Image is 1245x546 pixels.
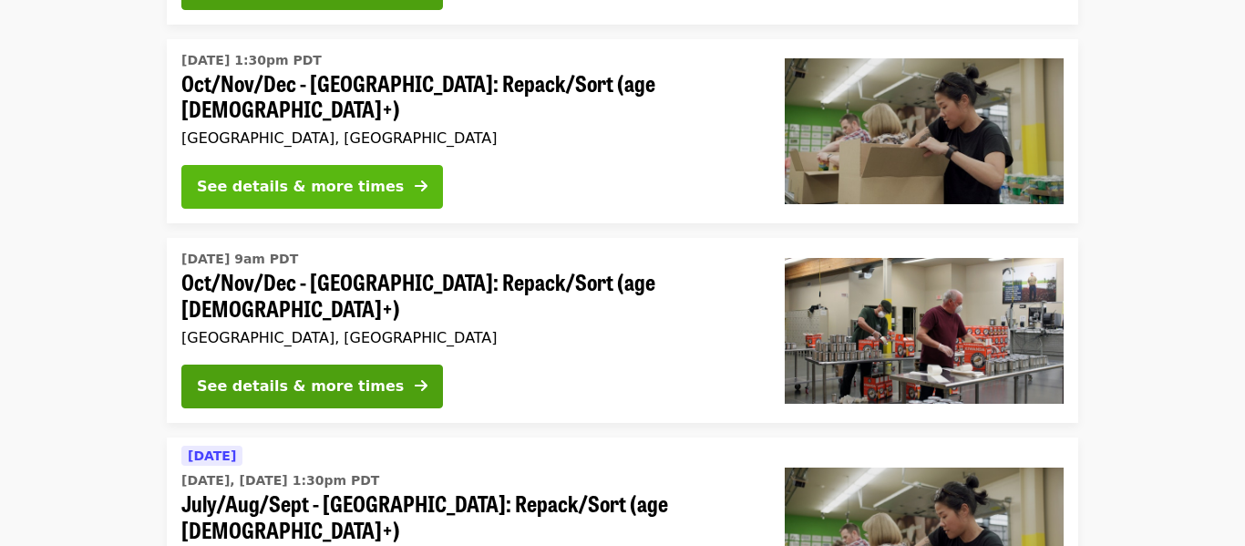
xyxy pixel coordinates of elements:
[181,51,322,70] time: [DATE] 1:30pm PDT
[181,329,756,346] div: [GEOGRAPHIC_DATA], [GEOGRAPHIC_DATA]
[785,258,1064,404] img: Oct/Nov/Dec - Portland: Repack/Sort (age 16+) organized by Oregon Food Bank
[181,70,756,123] span: Oct/Nov/Dec - [GEOGRAPHIC_DATA]: Repack/Sort (age [DEMOGRAPHIC_DATA]+)
[415,377,427,395] i: arrow-right icon
[197,376,404,397] div: See details & more times
[197,176,404,198] div: See details & more times
[181,471,379,490] time: [DATE], [DATE] 1:30pm PDT
[785,58,1064,204] img: Oct/Nov/Dec - Portland: Repack/Sort (age 8+) organized by Oregon Food Bank
[181,269,756,322] span: Oct/Nov/Dec - [GEOGRAPHIC_DATA]: Repack/Sort (age [DEMOGRAPHIC_DATA]+)
[188,448,236,463] span: [DATE]
[167,238,1078,423] a: See details for "Oct/Nov/Dec - Portland: Repack/Sort (age 16+)"
[181,165,443,209] button: See details & more times
[167,39,1078,224] a: See details for "Oct/Nov/Dec - Portland: Repack/Sort (age 8+)"
[181,250,298,269] time: [DATE] 9am PDT
[181,490,756,543] span: July/Aug/Sept - [GEOGRAPHIC_DATA]: Repack/Sort (age [DEMOGRAPHIC_DATA]+)
[181,129,756,147] div: [GEOGRAPHIC_DATA], [GEOGRAPHIC_DATA]
[181,365,443,408] button: See details & more times
[415,178,427,195] i: arrow-right icon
